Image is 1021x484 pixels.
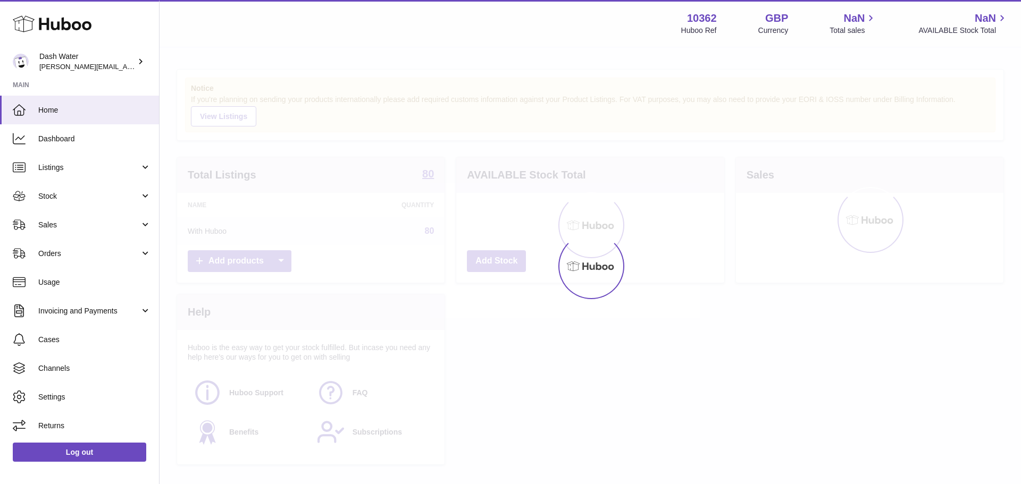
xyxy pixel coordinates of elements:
[39,62,213,71] span: [PERSON_NAME][EMAIL_ADDRESS][DOMAIN_NAME]
[38,421,151,431] span: Returns
[830,11,877,36] a: NaN Total sales
[38,220,140,230] span: Sales
[38,392,151,402] span: Settings
[758,26,789,36] div: Currency
[975,11,996,26] span: NaN
[843,11,865,26] span: NaN
[38,249,140,259] span: Orders
[918,26,1008,36] span: AVAILABLE Stock Total
[830,26,877,36] span: Total sales
[687,11,717,26] strong: 10362
[765,11,788,26] strong: GBP
[13,443,146,462] a: Log out
[38,277,151,287] span: Usage
[13,54,29,70] img: james@dash-water.com
[38,363,151,373] span: Channels
[38,163,140,173] span: Listings
[39,52,135,72] div: Dash Water
[38,191,140,201] span: Stock
[38,306,140,316] span: Invoicing and Payments
[38,105,151,115] span: Home
[38,335,151,345] span: Cases
[918,11,1008,36] a: NaN AVAILABLE Stock Total
[681,26,717,36] div: Huboo Ref
[38,134,151,144] span: Dashboard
